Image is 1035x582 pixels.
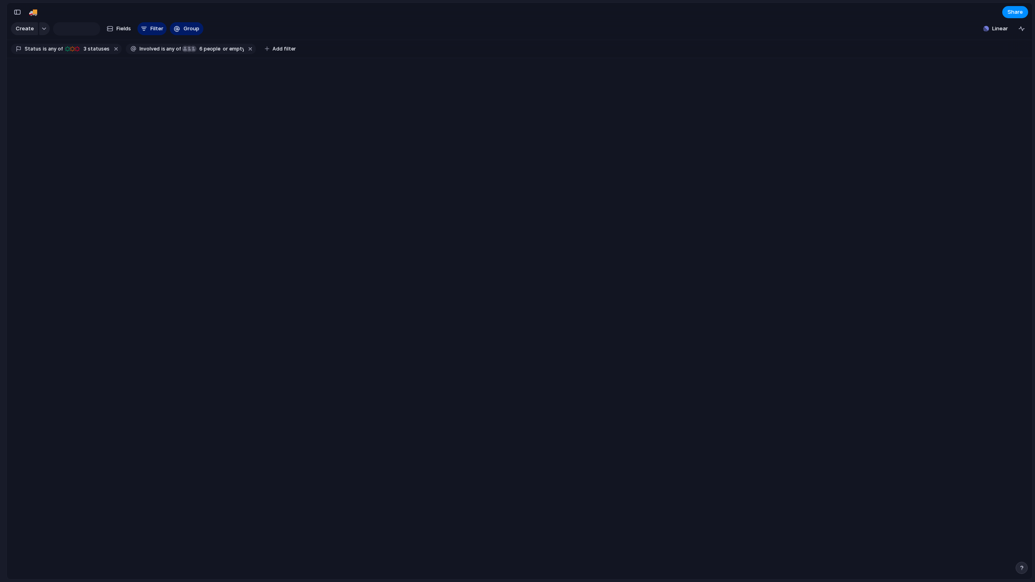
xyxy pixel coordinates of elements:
span: Group [184,25,199,33]
button: 3 statuses [63,44,111,53]
button: Share [1002,6,1028,18]
button: Create [11,22,38,35]
span: Filter [150,25,163,33]
span: people [197,45,220,53]
span: 3 [81,46,88,52]
span: Create [16,25,34,33]
button: isany of [160,44,183,53]
button: 6 peopleor empty [182,44,245,53]
span: Add filter [272,45,296,53]
span: statuses [81,45,110,53]
span: is [161,45,165,53]
span: Fields [116,25,131,33]
span: is [43,45,47,53]
span: Share [1008,8,1023,16]
span: or empty [222,45,244,53]
button: Filter [137,22,167,35]
button: 🚚 [27,6,40,19]
span: 6 [197,46,204,52]
span: Status [25,45,41,53]
button: isany of [41,44,64,53]
button: Linear [980,23,1011,35]
span: Linear [992,25,1008,33]
button: Group [170,22,203,35]
span: any of [47,45,63,53]
button: Add filter [260,43,301,55]
span: any of [165,45,181,53]
span: Involved [139,45,160,53]
div: 🚚 [29,6,38,17]
button: Fields [103,22,134,35]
